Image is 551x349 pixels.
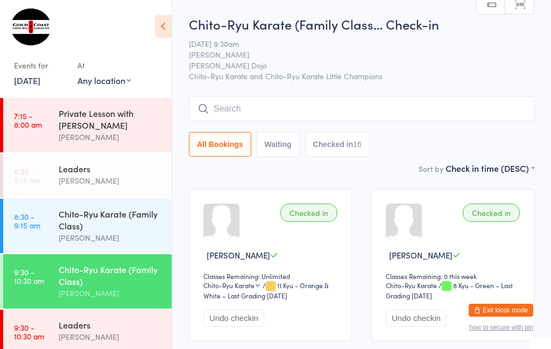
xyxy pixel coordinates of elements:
button: Undo checkin [203,310,264,326]
div: Check in time (DESC) [446,162,534,174]
div: Private Lesson with [PERSON_NAME] [59,107,163,131]
time: 9:30 - 10:30 am [14,268,44,285]
div: Leaders [59,319,163,331]
span: [PERSON_NAME] [189,49,518,60]
div: Classes Remaining: 0 this week [386,271,523,281]
div: At [77,57,131,74]
h2: Chito-Ryu Karate (Family Class… Check-in [189,15,534,33]
input: Search [189,96,534,121]
time: 8:30 - 9:15 am [14,167,40,184]
div: Events for [14,57,67,74]
div: Any location [77,74,131,86]
div: [PERSON_NAME] [59,232,163,244]
span: [PERSON_NAME] [389,249,453,261]
span: [PERSON_NAME] Dojo [189,60,518,71]
div: [PERSON_NAME] [59,287,163,299]
time: 7:15 - 8:00 am [14,111,42,129]
button: All Bookings [189,132,251,157]
a: 7:15 -8:00 amPrivate Lesson with [PERSON_NAME][PERSON_NAME] [3,98,172,152]
time: 9:30 - 10:30 am [14,323,44,340]
div: [PERSON_NAME] [59,131,163,143]
button: Exit kiosk mode [469,304,533,317]
span: Chito-Ryu Karate and Chito-Ryu Karate Little Champions [189,71,534,81]
div: Chito-Ryu Karate [386,281,437,290]
div: Chito-Ryu Karate [203,281,261,290]
div: [PERSON_NAME] [59,331,163,343]
div: Checked in [280,204,337,222]
label: Sort by [419,163,443,174]
a: [DATE] [14,74,40,86]
button: Waiting [257,132,300,157]
div: Leaders [59,163,163,174]
a: 8:30 -9:15 amChito-Ryu Karate (Family Class)[PERSON_NAME] [3,199,172,253]
button: how to secure with pin [469,324,533,331]
a: 9:30 -10:30 amChito-Ryu Karate (Family Class)[PERSON_NAME] [3,254,172,309]
div: Chito-Ryu Karate (Family Class) [59,208,163,232]
span: [PERSON_NAME] [207,249,270,261]
div: [PERSON_NAME] [59,174,163,187]
button: Undo checkin [386,310,447,326]
div: Checked in [463,204,520,222]
div: 16 [353,140,362,149]
div: Chito-Ryu Karate (Family Class) [59,263,163,287]
div: Classes Remaining: Unlimited [203,271,341,281]
button: Checked in16 [305,132,370,157]
span: [DATE] 9:30am [189,38,518,49]
time: 8:30 - 9:15 am [14,212,40,229]
a: 8:30 -9:15 amLeaders[PERSON_NAME] [3,153,172,198]
img: Gold Coast Chito-Ryu Karate [11,8,51,46]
